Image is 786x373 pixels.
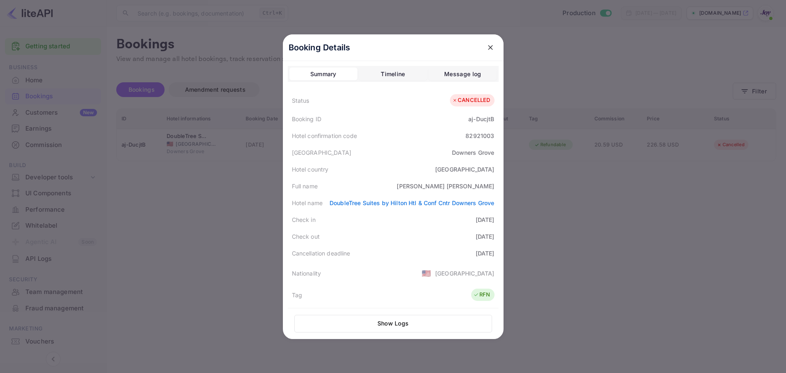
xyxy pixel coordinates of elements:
div: Check out [292,232,320,241]
div: Tag [292,291,302,299]
div: Cancellation deadline [292,249,350,258]
div: Downers Grove [452,148,495,157]
div: [GEOGRAPHIC_DATA] [435,165,495,174]
div: Full name [292,182,318,190]
div: [GEOGRAPHIC_DATA] [435,269,495,278]
div: Hotel name [292,199,323,207]
button: Timeline [359,68,427,81]
button: Show Logs [294,315,492,332]
p: Booking Details [289,41,350,54]
div: Timeline [381,69,405,79]
div: [GEOGRAPHIC_DATA] [292,148,352,157]
div: Hotel confirmation code [292,131,357,140]
div: CANCELLED [452,96,490,104]
span: United States [422,266,431,280]
div: [PERSON_NAME] [PERSON_NAME] [397,182,494,190]
div: Summary [310,69,337,79]
div: [DATE] [476,232,495,241]
div: [DATE] [476,215,495,224]
div: aj-DucjtB [468,115,494,123]
div: Status [292,96,309,105]
div: [DATE] [476,249,495,258]
a: DoubleTree Suites by Hilton Htl & Conf Cntr Downers Grove [330,199,495,206]
button: close [483,40,498,55]
div: RFN [473,291,490,299]
div: Message log [444,69,481,79]
div: Check in [292,215,316,224]
div: Hotel country [292,165,329,174]
button: Summary [289,68,357,81]
div: Booking ID [292,115,322,123]
button: Message log [429,68,497,81]
div: Nationality [292,269,321,278]
div: 82921003 [465,131,494,140]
